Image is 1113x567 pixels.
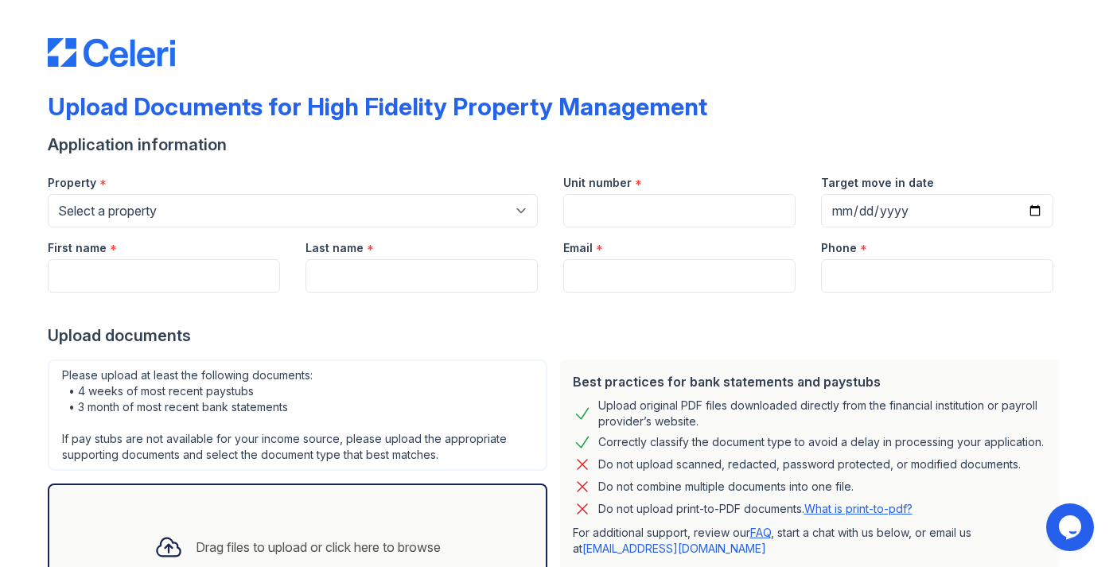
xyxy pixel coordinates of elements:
a: FAQ [750,526,771,539]
label: First name [48,240,107,256]
div: Application information [48,134,1066,156]
label: Property [48,175,96,191]
div: Do not upload scanned, redacted, password protected, or modified documents. [598,455,1021,474]
label: Unit number [563,175,632,191]
p: Do not upload print-to-PDF documents. [598,501,913,517]
a: What is print-to-pdf? [804,502,913,515]
label: Phone [821,240,857,256]
img: CE_Logo_Blue-a8612792a0a2168367f1c8372b55b34899dd931a85d93a1a3d3e32e68fde9ad4.png [48,38,175,67]
div: Best practices for bank statements and paystubs [573,372,1047,391]
div: Upload Documents for High Fidelity Property Management [48,92,707,121]
div: Drag files to upload or click here to browse [196,538,441,557]
div: Correctly classify the document type to avoid a delay in processing your application. [598,433,1044,452]
div: Please upload at least the following documents: • 4 weeks of most recent paystubs • 3 month of mo... [48,359,547,471]
iframe: chat widget [1046,503,1097,551]
div: Upload original PDF files downloaded directly from the financial institution or payroll provider’... [598,398,1047,429]
p: For additional support, review our , start a chat with us below, or email us at [573,525,1047,557]
label: Last name [305,240,364,256]
label: Target move in date [821,175,934,191]
a: [EMAIL_ADDRESS][DOMAIN_NAME] [582,542,766,555]
div: Upload documents [48,324,1066,347]
div: Do not combine multiple documents into one file. [598,477,854,496]
label: Email [563,240,593,256]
